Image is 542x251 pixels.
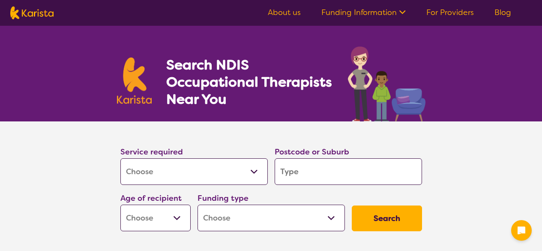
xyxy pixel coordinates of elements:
[120,193,182,203] label: Age of recipient
[426,7,474,18] a: For Providers
[268,7,301,18] a: About us
[275,147,349,157] label: Postcode or Suburb
[117,57,152,104] img: Karista logo
[321,7,406,18] a: Funding Information
[166,56,333,108] h1: Search NDIS Occupational Therapists Near You
[198,193,249,203] label: Funding type
[10,6,54,19] img: Karista logo
[352,206,422,231] button: Search
[120,147,183,157] label: Service required
[348,46,425,121] img: occupational-therapy
[494,7,511,18] a: Blog
[275,158,422,185] input: Type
